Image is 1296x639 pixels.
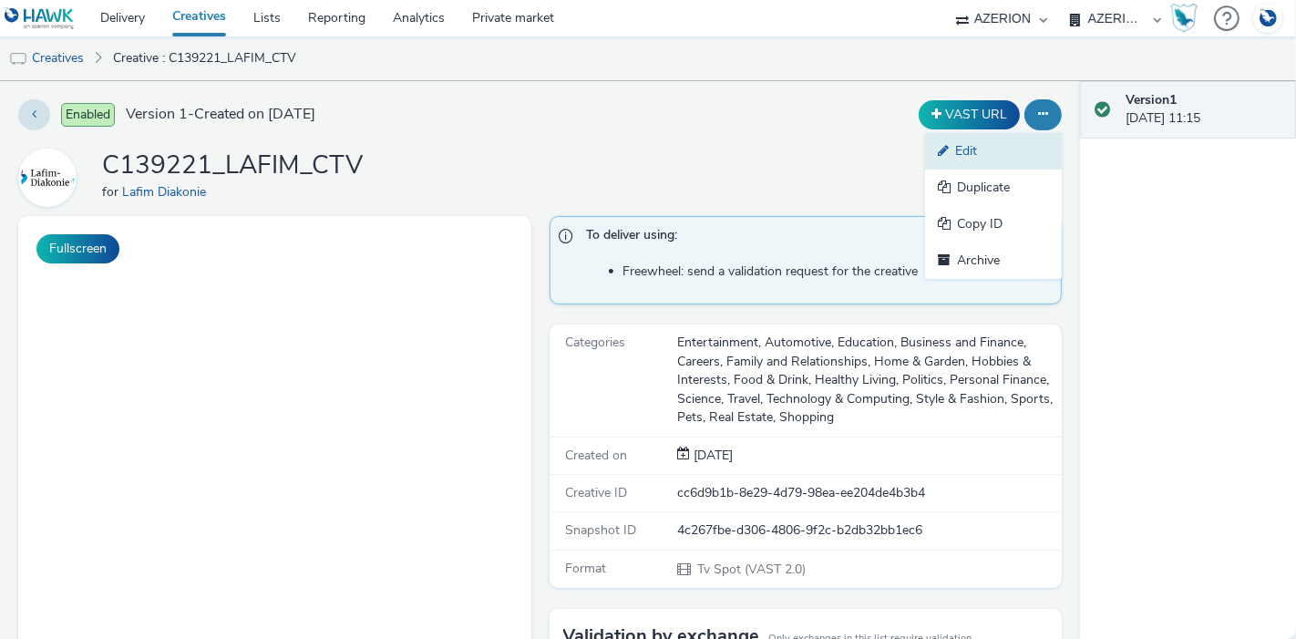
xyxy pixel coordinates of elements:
div: Duplicate the creative as a VAST URL [914,100,1024,129]
img: Account DE [1254,4,1281,34]
div: 4c267fbe-d306-4806-9f2c-b2db32bb1ec6 [677,521,1060,540]
span: Tv Spot (VAST 2.0) [695,561,806,578]
span: Snapshot ID [566,521,637,539]
img: Hawk Academy [1170,4,1198,33]
span: Enabled [61,103,115,127]
img: undefined Logo [5,7,75,30]
a: Archive [925,242,1062,279]
div: [DATE] 11:15 [1126,91,1281,129]
a: Hawk Academy [1170,4,1205,33]
span: Format [566,560,607,577]
span: Categories [566,334,626,351]
a: Lafim Diakonie [18,169,84,186]
div: cc6d9b1b-8e29-4d79-98ea-ee204de4b3b4 [677,484,1060,502]
li: Freewheel: send a validation request for the creative [623,263,1053,281]
span: Creative ID [566,484,628,501]
a: Creative : C139221_LAFIM_CTV [104,36,305,80]
span: [DATE] [690,447,733,464]
img: tv [9,50,27,68]
div: Entertainment, Automotive, Education, Business and Finance, Careers, Family and Relationships, Ho... [677,334,1060,427]
div: Creation 26 September 2025, 11:15 [690,447,733,465]
button: Fullscreen [36,234,119,263]
span: Created on [566,447,628,464]
a: Duplicate [925,170,1062,206]
a: Edit [925,133,1062,170]
span: Version 1 - Created on [DATE] [126,104,315,125]
img: Lafim Diakonie [21,151,74,204]
strong: Version 1 [1126,91,1177,108]
span: for [102,183,122,201]
h1: C139221_LAFIM_CTV [102,149,363,183]
a: Copy ID [925,206,1062,242]
button: VAST URL [919,100,1020,129]
span: To deliver using: [587,226,1044,250]
a: Lafim Diakonie [122,183,213,201]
